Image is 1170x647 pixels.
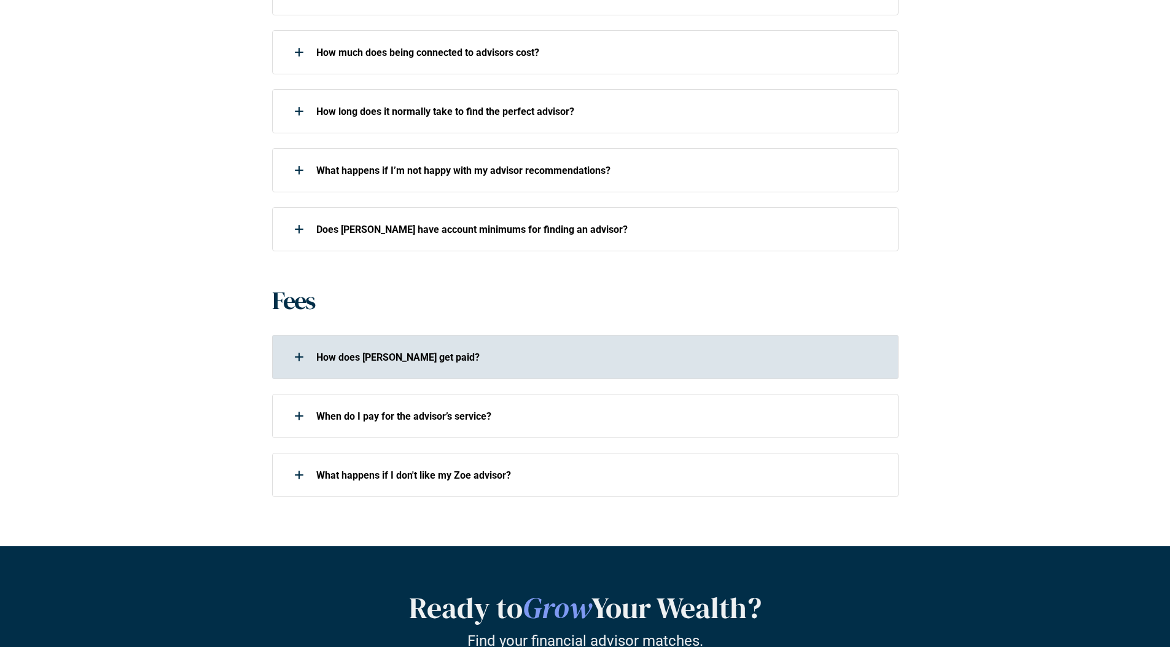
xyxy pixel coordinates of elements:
p: When do I pay for the advisor’s service? [316,410,883,422]
p: Does [PERSON_NAME] have account minimums for finding an advisor? [316,224,883,235]
p: What happens if I don't like my Zoe advisor? [316,469,883,481]
h1: Fees [272,286,314,315]
p: How much does being connected to advisors cost? [316,47,883,58]
h2: Ready to Your Wealth? [278,590,892,626]
p: How long does it normally take to find the perfect advisor? [316,106,883,117]
em: Grow [523,587,591,628]
p: How does [PERSON_NAME] get paid? [316,351,883,363]
p: What happens if I’m not happy with my advisor recommendations? [316,165,883,176]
